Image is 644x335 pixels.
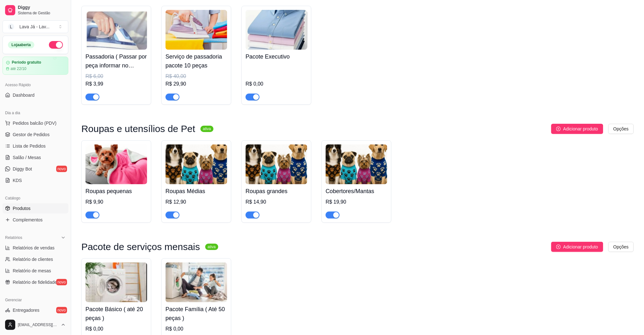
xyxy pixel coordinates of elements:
[85,305,147,323] h4: Pacote Básico ( até 20 peças )
[8,41,34,48] div: Loja aberta
[166,325,227,333] div: R$ 0,00
[13,205,31,212] span: Produtos
[85,52,147,70] h4: Passadoria ( Passar por peça informar no campo de observações )
[13,245,55,251] span: Relatórios de vendas
[246,198,307,206] div: R$ 14,90
[81,243,200,251] h3: Pacote de serviços mensais
[556,127,561,131] span: plus-circle
[3,277,68,287] a: Relatório de fidelidadenovo
[18,322,58,327] span: [EMAIL_ADDRESS][DOMAIN_NAME]
[563,243,598,250] span: Adicionar produto
[166,305,227,323] h4: Pacote Família ( Até 50 peças )
[85,144,147,184] img: product-image
[166,80,227,88] div: R$ 29,90
[3,175,68,185] a: KDS
[18,5,66,10] span: Diggy
[18,10,66,16] span: Sistema de Gestão
[3,108,68,118] div: Dia a dia
[613,243,629,250] span: Opções
[3,164,68,174] a: Diggy Botnovo
[326,144,387,184] img: product-image
[13,131,50,138] span: Gestor de Pedidos
[85,10,147,50] img: product-image
[8,24,14,30] span: L
[12,60,41,65] article: Período gratuito
[81,125,195,133] h3: Roupas e utensílios de Pet
[556,245,561,249] span: plus-circle
[13,143,46,149] span: Lista de Pedidos
[13,154,41,161] span: Salão / Mesas
[3,295,68,305] div: Gerenciar
[85,262,147,302] img: product-image
[13,177,22,184] span: KDS
[3,243,68,253] a: Relatórios de vendas
[3,57,68,75] a: Período gratuitoaté 22/10
[3,3,68,18] a: DiggySistema de Gestão
[3,317,68,332] button: [EMAIL_ADDRESS][DOMAIN_NAME]
[3,152,68,163] a: Salão / Mesas
[13,256,53,262] span: Relatório de clientes
[166,52,227,70] h4: Serviço de passadoria pacote 10 peças
[85,80,147,88] div: R$ 3,99
[551,242,603,252] button: Adicionar produto
[166,262,227,302] img: product-image
[13,279,57,285] span: Relatório de fidelidade
[166,10,227,50] img: product-image
[246,187,307,196] h4: Roupas grandes
[49,41,63,49] button: Alterar Status
[3,254,68,264] a: Relatório de clientes
[3,141,68,151] a: Lista de Pedidos
[19,24,50,30] div: Lava Já - Lav ...
[10,66,26,71] article: até 22/10
[13,92,35,98] span: Dashboard
[3,215,68,225] a: Complementos
[3,266,68,276] a: Relatório de mesas
[3,193,68,203] div: Catálogo
[3,90,68,100] a: Dashboard
[608,242,634,252] button: Opções
[563,125,598,132] span: Adicionar produto
[5,235,22,240] span: Relatórios
[551,124,603,134] button: Adicionar produto
[166,198,227,206] div: R$ 12,90
[85,325,147,333] div: R$ 0,00
[13,307,39,313] span: Entregadores
[613,125,629,132] span: Opções
[85,198,147,206] div: R$ 9,90
[246,144,307,184] img: product-image
[205,244,218,250] sup: ativa
[3,80,68,90] div: Acesso Rápido
[13,217,43,223] span: Complementos
[326,198,387,206] div: R$ 19,90
[3,20,68,33] button: Select a team
[3,118,68,128] button: Pedidos balcão (PDV)
[13,166,32,172] span: Diggy Bot
[200,126,214,132] sup: ativa
[166,73,227,80] div: R$ 40,00
[85,73,147,80] div: R$ 6,00
[13,120,57,126] span: Pedidos balcão (PDV)
[326,187,387,196] h4: Cobertores/Mantas
[3,129,68,140] a: Gestor de Pedidos
[246,10,307,50] img: product-image
[246,80,307,88] div: R$ 0,00
[166,144,227,184] img: product-image
[166,187,227,196] h4: Roupas Médias
[13,268,51,274] span: Relatório de mesas
[3,305,68,315] a: Entregadoresnovo
[3,203,68,213] a: Produtos
[246,52,307,61] h4: Pacote Executivo
[85,187,147,196] h4: Roupas pequenas
[608,124,634,134] button: Opções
